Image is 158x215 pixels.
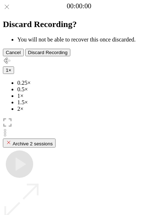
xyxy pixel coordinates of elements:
a: 00:00:00 [67,2,91,10]
li: 1.5× [17,99,155,106]
button: Cancel [3,49,24,56]
li: 0.25× [17,80,155,86]
span: 1 [6,67,8,73]
li: 1× [17,93,155,99]
li: You will not be able to recover this once discarded. [17,36,155,43]
button: Archive 2 sessions [3,139,56,148]
button: 1× [3,66,14,74]
h2: Discard Recording? [3,19,155,29]
li: 2× [17,106,155,112]
li: 0.5× [17,86,155,93]
div: Archive 2 sessions [6,140,53,146]
button: Discard Recording [25,49,71,56]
